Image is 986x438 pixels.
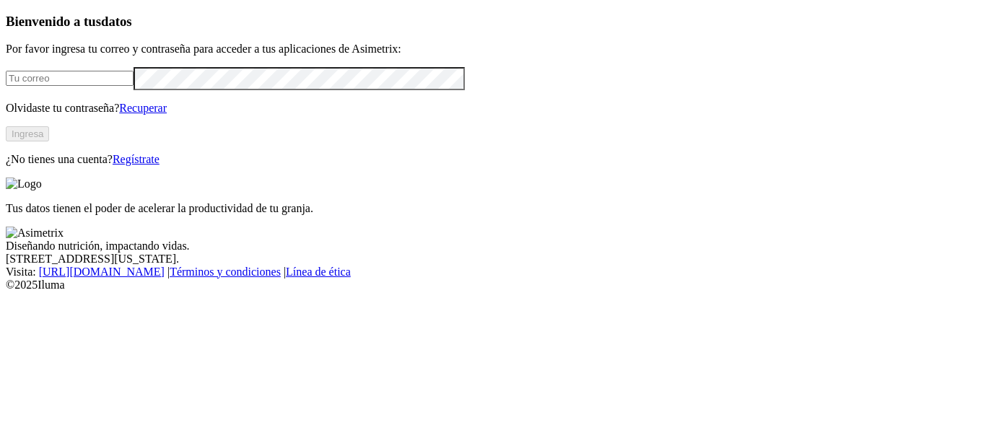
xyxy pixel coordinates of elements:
[6,279,980,292] div: © 2025 Iluma
[119,102,167,114] a: Recuperar
[6,71,134,86] input: Tu correo
[6,227,64,240] img: Asimetrix
[6,240,980,253] div: Diseñando nutrición, impactando vidas.
[6,202,980,215] p: Tus datos tienen el poder de acelerar la productividad de tu granja.
[113,153,160,165] a: Regístrate
[6,126,49,141] button: Ingresa
[6,178,42,190] img: Logo
[6,102,980,115] p: Olvidaste tu contraseña?
[6,266,980,279] div: Visita : | |
[101,14,132,29] span: datos
[286,266,351,278] a: Línea de ética
[39,266,165,278] a: [URL][DOMAIN_NAME]
[6,253,980,266] div: [STREET_ADDRESS][US_STATE].
[6,14,980,30] h3: Bienvenido a tus
[170,266,281,278] a: Términos y condiciones
[6,43,980,56] p: Por favor ingresa tu correo y contraseña para acceder a tus aplicaciones de Asimetrix:
[6,153,980,166] p: ¿No tienes una cuenta?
